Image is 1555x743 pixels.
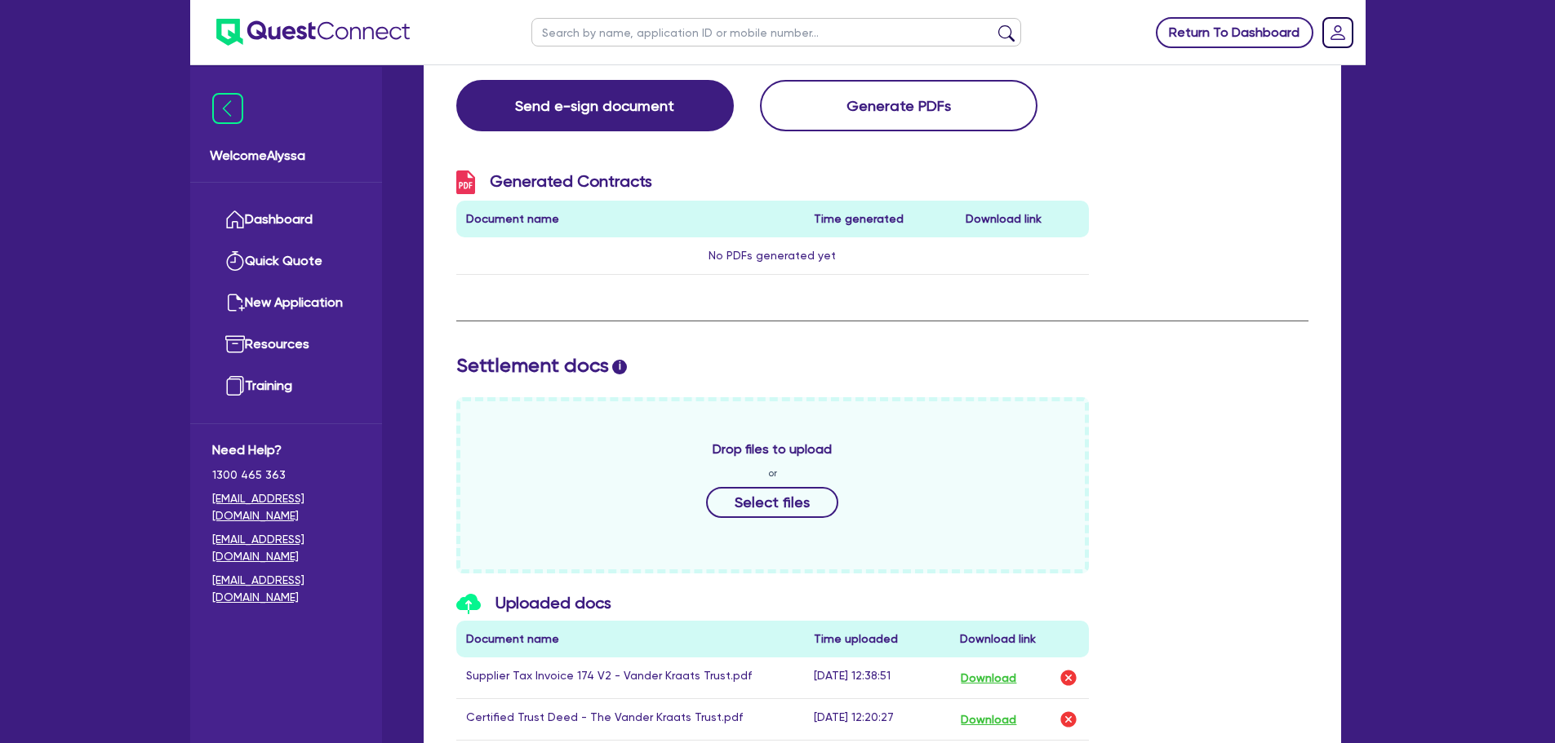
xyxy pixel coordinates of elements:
span: 1300 465 363 [212,467,360,484]
th: Time uploaded [804,621,950,657]
img: icon-pdf [456,170,475,194]
a: [EMAIL_ADDRESS][DOMAIN_NAME] [212,490,360,524]
button: Download [960,667,1017,688]
th: Time generated [804,201,956,237]
th: Download link [956,201,1089,237]
a: Quick Quote [212,241,360,282]
a: Return To Dashboard [1156,17,1313,48]
a: New Application [212,282,360,324]
img: icon-menu-close [212,93,243,124]
span: Drop files to upload [713,440,832,459]
td: No PDFs generated yet [456,237,1090,275]
button: Generate PDFs [760,80,1037,131]
a: [EMAIL_ADDRESS][DOMAIN_NAME] [212,531,360,565]
img: quest-connect-logo-blue [216,19,410,46]
img: training [225,376,245,396]
span: Welcome Alyssa [210,146,362,166]
button: Download [960,709,1017,730]
td: [DATE] 12:38:51 [804,657,950,699]
td: Certified Trust Deed - The Vander Kraats Trust.pdf [456,699,805,741]
input: Search by name, application ID or mobile number... [531,18,1021,46]
span: Need Help? [212,440,360,460]
a: Resources [212,324,360,365]
h3: Generated Contracts [456,170,1090,194]
h2: Settlement docs [456,354,1308,378]
button: Select files [706,487,838,518]
a: [EMAIL_ADDRESS][DOMAIN_NAME] [212,572,360,606]
a: Dashboard [212,199,360,241]
h3: Uploaded docs [456,593,1090,615]
img: delete-icon [1059,668,1078,688]
span: i [612,360,627,374]
th: Download link [950,621,1089,657]
th: Document name [456,201,805,237]
a: Training [212,365,360,407]
th: Document name [456,621,805,657]
img: resources [225,334,245,354]
td: [DATE] 12:20:27 [804,699,950,741]
img: icon-upload [456,594,481,614]
button: Send e-sign document [456,80,734,131]
img: quick-quote [225,251,245,271]
img: new-application [225,293,245,312]
img: delete-icon [1059,710,1078,729]
span: or [768,466,777,480]
a: Dropdown toggle [1317,11,1359,54]
td: Supplier Tax Invoice 174 V2 - Vander Kraats Trust.pdf [456,657,805,699]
